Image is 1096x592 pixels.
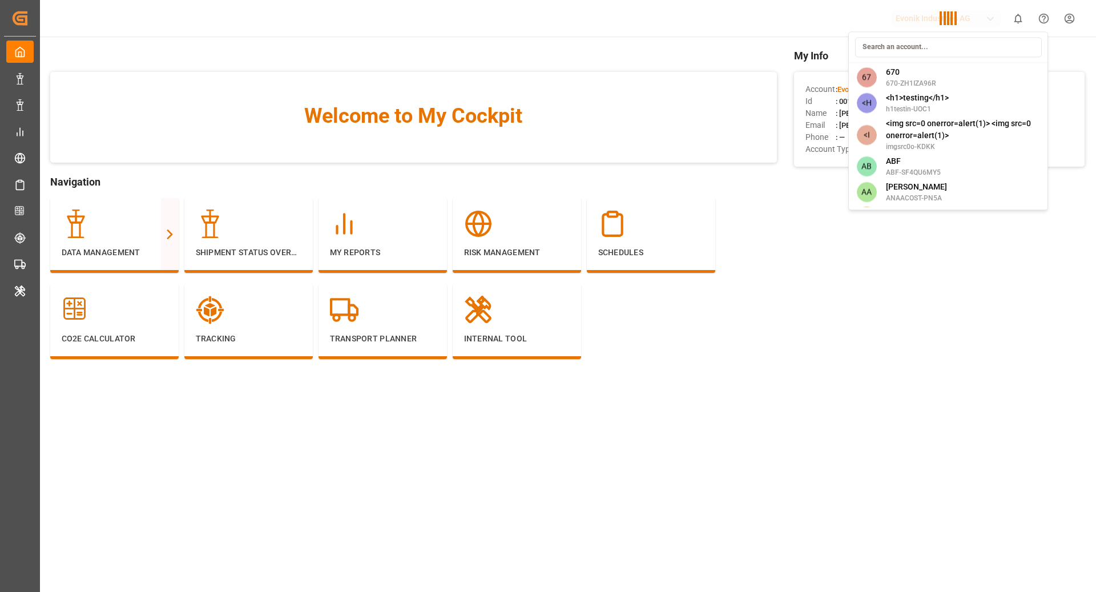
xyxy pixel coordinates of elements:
[836,97,911,106] span: : 0011t000013eqN2AAI
[330,247,436,259] p: My Reports
[196,247,301,259] p: Shipment Status Overview
[330,333,436,345] p: Transport Planner
[805,119,836,131] span: Email
[464,247,570,259] p: Risk Management
[805,143,854,155] span: Account Type
[836,133,845,142] span: : —
[805,107,836,119] span: Name
[196,333,301,345] p: Tracking
[836,85,905,94] span: :
[1031,6,1057,31] button: Help Center
[464,333,570,345] p: Internal Tool
[805,83,836,95] span: Account
[805,95,836,107] span: Id
[855,37,1042,57] input: Search an account...
[50,174,777,190] span: Navigation
[805,131,836,143] span: Phone
[836,121,1014,130] span: : [PERSON_NAME][EMAIL_ADDRESS][DOMAIN_NAME]
[598,247,704,259] p: Schedules
[62,333,167,345] p: CO2e Calculator
[794,48,1085,63] span: My Info
[837,85,905,94] span: Evonik Industries AG
[1005,6,1031,31] button: show 0 new notifications
[62,247,167,259] p: Data Management
[836,109,896,118] span: : [PERSON_NAME]
[73,100,754,131] span: Welcome to My Cockpit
